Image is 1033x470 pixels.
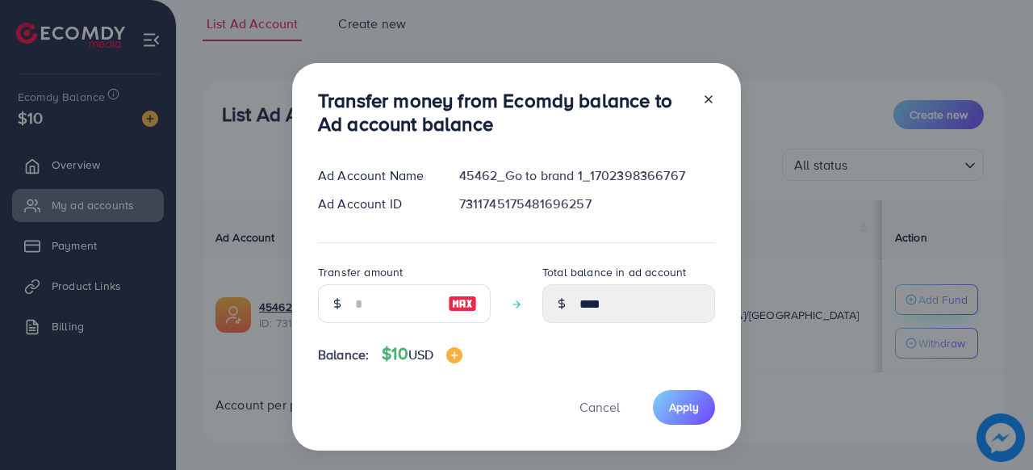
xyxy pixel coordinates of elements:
label: Transfer amount [318,264,403,280]
span: Cancel [579,398,620,416]
h4: $10 [382,344,462,364]
h3: Transfer money from Ecomdy balance to Ad account balance [318,89,689,136]
button: Cancel [559,390,640,425]
div: Ad Account Name [305,166,446,185]
button: Apply [653,390,715,425]
img: image [448,294,477,313]
span: USD [408,346,433,363]
img: image [446,347,462,363]
div: 45462_Go to brand 1_1702398366767 [446,166,728,185]
div: Ad Account ID [305,195,446,213]
span: Apply [669,399,699,415]
span: Balance: [318,346,369,364]
div: 7311745175481696257 [446,195,728,213]
label: Total balance in ad account [542,264,686,280]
